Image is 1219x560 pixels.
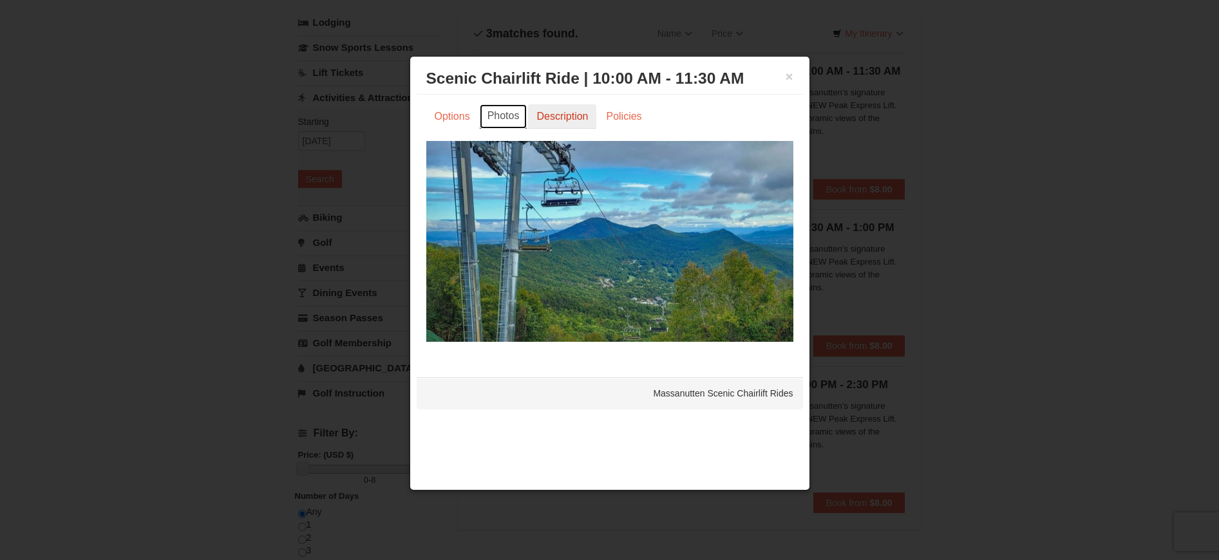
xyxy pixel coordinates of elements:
[417,377,803,409] div: Massanutten Scenic Chairlift Rides
[426,104,478,129] a: Options
[426,69,793,88] h3: Scenic Chairlift Ride | 10:00 AM - 11:30 AM
[480,104,527,129] a: Photos
[426,141,793,342] img: 24896431-1-a2e2611b.jpg
[598,104,650,129] a: Policies
[528,104,596,129] a: Description
[786,70,793,83] button: ×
